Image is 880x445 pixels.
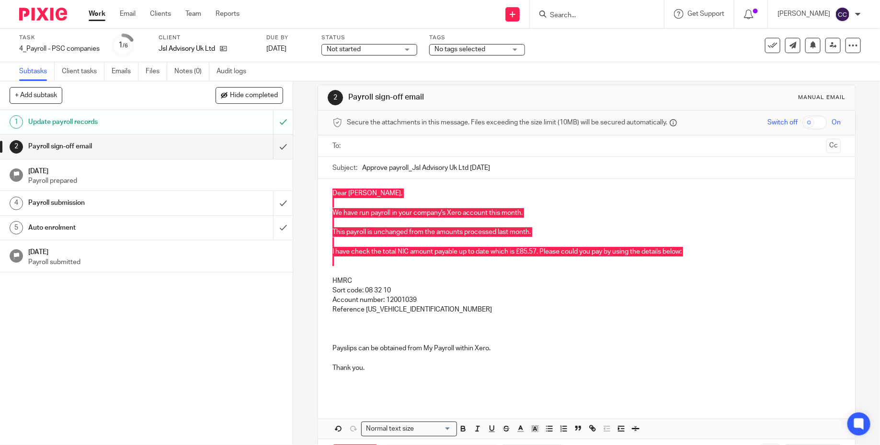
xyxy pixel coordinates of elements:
span: Secure the attachments in this message. Files exceeding the size limit (10MB) will be secured aut... [347,118,667,127]
span: On [832,118,841,127]
p: Thank you. [332,363,841,373]
p: We have run payroll in your company's Xero account this month. [332,208,841,218]
p: [PERSON_NAME] [777,9,830,19]
a: Files [146,62,167,81]
div: 5 [10,221,23,234]
p: Reference [US_VEHICLE_IDENTIFICATION_NUMBER] [332,305,841,314]
input: Search for option [417,424,451,434]
label: Client [159,34,254,42]
div: 1 [10,115,23,129]
a: Email [120,9,136,19]
a: Client tasks [62,62,104,81]
img: Pixie [19,8,67,21]
div: Manual email [798,94,846,101]
p: Payroll submitted [28,257,284,267]
span: No tags selected [434,46,485,53]
label: Due by [266,34,309,42]
label: Task [19,34,100,42]
input: Search [549,11,635,20]
button: Hide completed [216,87,283,103]
p: HMRC [332,276,841,286]
h1: Payroll sign-off email [348,92,607,102]
label: Status [321,34,417,42]
p: I have check the total NIC amount payable up to date which is £85.57. Please could you pay by usi... [332,247,841,256]
p: Payroll prepared [28,176,284,186]
p: Dear [PERSON_NAME], [332,189,841,198]
h1: [DATE] [28,245,284,257]
a: Audit logs [217,62,253,81]
button: + Add subtask [10,87,62,103]
label: Tags [429,34,525,42]
div: 4_Payroll - PSC companies [19,44,100,54]
img: svg%3E [835,7,850,22]
div: 1 [118,40,128,51]
a: Reports [216,9,240,19]
a: Work [89,9,105,19]
div: 2 [10,140,23,154]
h1: [DATE] [28,164,284,176]
p: This payroll is unchanged from the amounts processed last month. [332,227,841,237]
a: Emails [112,62,138,81]
a: Clients [150,9,171,19]
p: Jsl Advisory Uk Ltd [159,44,215,54]
span: Get Support [687,11,724,17]
div: Search for option [361,422,457,436]
span: Normal text size [364,424,416,434]
p: Account number: 12001039 [332,295,841,305]
span: Hide completed [230,92,278,100]
a: Subtasks [19,62,55,81]
span: [DATE] [266,45,286,52]
h1: Payroll sign-off email [28,139,185,154]
h1: Auto enrolment [28,221,185,235]
span: Not started [327,46,361,53]
span: Switch off [767,118,798,127]
div: 4 [10,197,23,210]
small: /6 [123,43,128,48]
label: Subject: [332,163,357,173]
div: 2 [328,90,343,105]
h1: Payroll submission [28,196,185,210]
a: Team [185,9,201,19]
a: Notes (0) [174,62,209,81]
label: To: [332,141,343,151]
p: Sort code: 08 32 10 [332,286,841,295]
h1: Update payroll records [28,115,185,129]
button: Cc [826,139,841,153]
p: Payslips can be obtained from My Payroll within Xero. [332,344,841,353]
